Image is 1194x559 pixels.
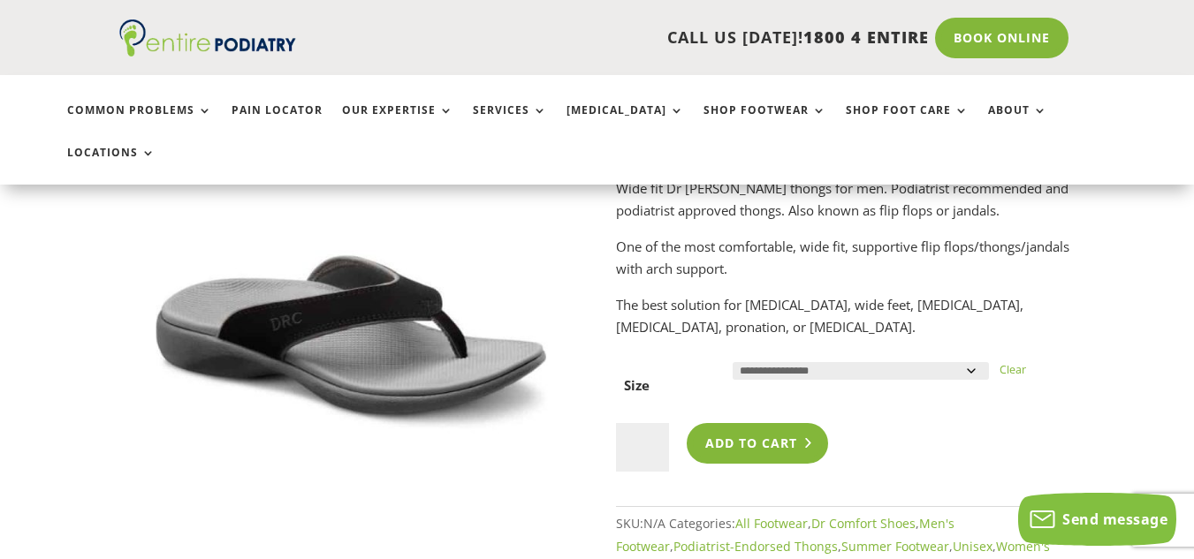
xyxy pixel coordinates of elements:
a: Entire Podiatry [119,42,296,60]
a: Our Expertise [342,104,453,142]
p: One of the most comfortable, wide fit, supportive flip flops/thongs/jandals with arch support. [616,236,1075,294]
a: Podiatrist-Endorsed Thongs [673,538,838,555]
a: Shop Footwear [703,104,826,142]
a: Dr Comfort Shoes [811,515,916,532]
p: CALL US [DATE]! [337,26,929,49]
a: Common Problems [67,104,212,142]
img: logo (1) [119,19,296,57]
span: Send message [1062,510,1167,529]
span: SKU: [616,515,665,532]
button: Add to cart [687,423,828,464]
span: 1800 4 ENTIRE [803,26,929,48]
input: Product quantity [616,423,669,472]
button: Send message [1018,493,1176,546]
p: Wide fit Dr [PERSON_NAME] thongs for men. Podiatrist recommended and podiatrist approved thongs. ... [616,178,1075,236]
label: Size [624,376,650,394]
a: Summer Footwear [841,538,949,555]
a: Clear options [1000,362,1026,377]
a: About [988,104,1047,142]
a: Services [473,104,547,142]
a: Pain Locator [232,104,323,142]
a: Locations [67,147,156,185]
a: Men's Footwear [616,515,954,555]
span: N/A [643,515,665,532]
p: The best solution for [MEDICAL_DATA], wide feet, [MEDICAL_DATA], [MEDICAL_DATA], pronation, or [M... [616,294,1075,339]
a: Book Online [935,18,1069,58]
a: Shop Foot Care [846,104,969,142]
a: [MEDICAL_DATA] [567,104,684,142]
a: All Footwear [735,515,808,532]
a: Unisex [953,538,992,555]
